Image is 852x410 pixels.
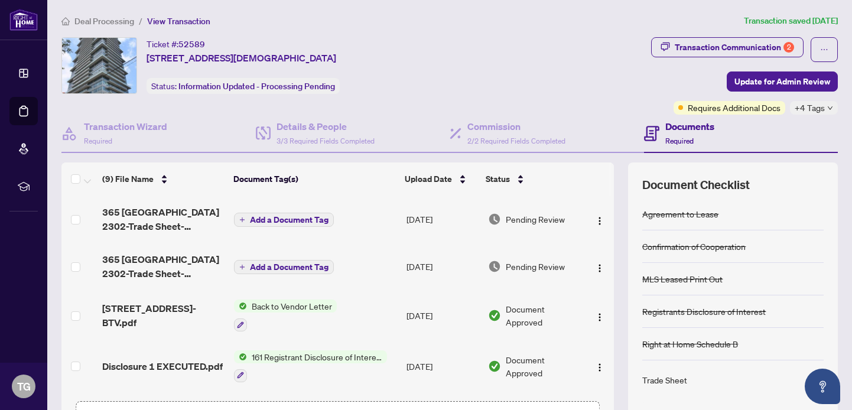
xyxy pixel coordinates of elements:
[488,260,501,273] img: Document Status
[147,16,210,27] span: View Transaction
[488,213,501,226] img: Document Status
[506,302,580,328] span: Document Approved
[642,240,746,253] div: Confirmation of Cooperation
[595,313,604,322] img: Logo
[247,300,337,313] span: Back to Vendor Letter
[642,272,723,285] div: MLS Leased Print Out
[506,353,580,379] span: Document Approved
[688,101,781,114] span: Requires Additional Docs
[234,350,387,382] button: Status Icon161 Registrant Disclosure of Interest - Disposition ofProperty
[783,42,794,53] div: 2
[665,136,694,145] span: Required
[178,39,205,50] span: 52589
[642,305,766,318] div: Registrants Disclosure of Interest
[102,205,225,233] span: 365 [GEOGRAPHIC_DATA] 2302-Trade Sheet-[PERSON_NAME] to Review.pdf
[234,300,247,313] img: Status Icon
[102,301,225,330] span: [STREET_ADDRESS]-BTV.pdf
[239,217,245,223] span: plus
[17,378,31,395] span: TG
[820,45,828,54] span: ellipsis
[795,101,825,115] span: +4 Tags
[506,260,565,273] span: Pending Review
[595,263,604,273] img: Logo
[402,243,483,290] td: [DATE]
[234,212,334,227] button: Add a Document Tag
[506,213,565,226] span: Pending Review
[595,216,604,226] img: Logo
[234,300,337,331] button: Status IconBack to Vendor Letter
[665,119,714,134] h4: Documents
[234,260,334,274] button: Add a Document Tag
[247,350,387,363] span: 161 Registrant Disclosure of Interest - Disposition ofProperty
[590,257,609,276] button: Logo
[402,341,483,392] td: [DATE]
[590,357,609,376] button: Logo
[234,213,334,227] button: Add a Document Tag
[402,196,483,243] td: [DATE]
[481,162,582,196] th: Status
[467,136,565,145] span: 2/2 Required Fields Completed
[229,162,400,196] th: Document Tag(s)
[102,173,154,186] span: (9) File Name
[642,337,738,350] div: Right at Home Schedule B
[675,38,794,57] div: Transaction Communication
[651,37,804,57] button: Transaction Communication2
[239,264,245,270] span: plus
[805,369,840,404] button: Open asap
[642,177,750,193] span: Document Checklist
[744,14,838,28] article: Transaction saved [DATE]
[734,72,830,91] span: Update for Admin Review
[727,71,838,92] button: Update for Admin Review
[234,350,247,363] img: Status Icon
[147,51,336,65] span: [STREET_ADDRESS][DEMOGRAPHIC_DATA]
[590,210,609,229] button: Logo
[147,37,205,51] div: Ticket #:
[595,363,604,372] img: Logo
[277,136,375,145] span: 3/3 Required Fields Completed
[590,306,609,325] button: Logo
[488,309,501,322] img: Document Status
[827,105,833,111] span: down
[61,17,70,25] span: home
[97,162,229,196] th: (9) File Name
[488,360,501,373] img: Document Status
[102,359,223,373] span: Disclosure 1 EXECUTED.pdf
[642,373,687,386] div: Trade Sheet
[62,38,136,93] img: IMG-C12358559_1.jpg
[405,173,452,186] span: Upload Date
[467,119,565,134] h4: Commission
[147,78,340,94] div: Status:
[84,136,112,145] span: Required
[139,14,142,28] li: /
[250,263,329,271] span: Add a Document Tag
[234,259,334,275] button: Add a Document Tag
[250,216,329,224] span: Add a Document Tag
[400,162,481,196] th: Upload Date
[178,81,335,92] span: Information Updated - Processing Pending
[102,252,225,281] span: 365 [GEOGRAPHIC_DATA] 2302-Trade Sheet-[PERSON_NAME] to Review.pdf
[402,290,483,341] td: [DATE]
[84,119,167,134] h4: Transaction Wizard
[9,9,38,31] img: logo
[486,173,510,186] span: Status
[74,16,134,27] span: Deal Processing
[277,119,375,134] h4: Details & People
[642,207,718,220] div: Agreement to Lease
